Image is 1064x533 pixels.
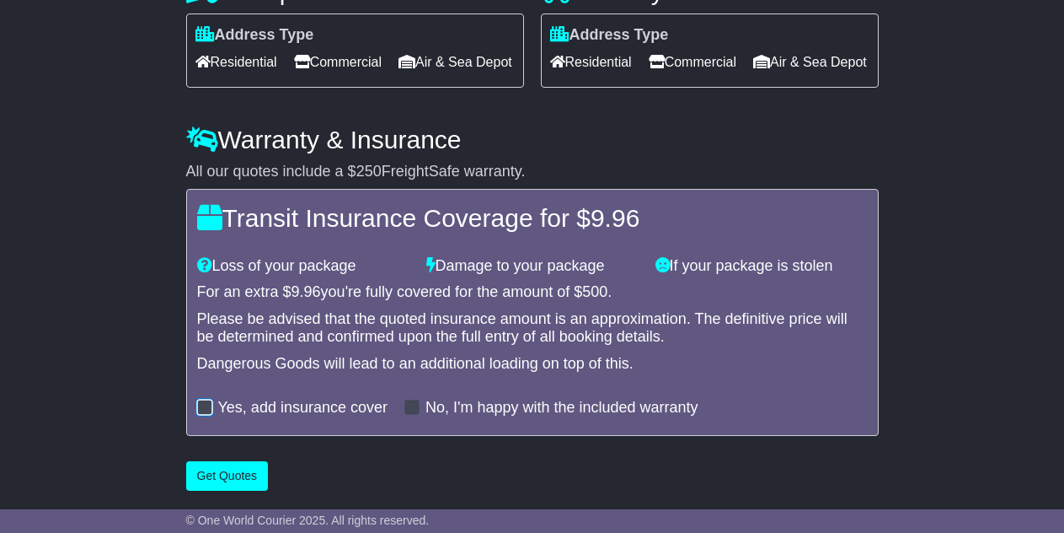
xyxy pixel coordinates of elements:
span: 500 [582,283,607,300]
label: No, I'm happy with the included warranty [425,399,698,417]
div: Damage to your package [418,257,647,276]
span: Air & Sea Depot [398,49,512,75]
span: 250 [356,163,382,180]
label: Yes, add insurance cover [218,399,388,417]
span: © One World Courier 2025. All rights reserved. [186,514,430,527]
span: Residential [195,49,277,75]
div: Loss of your package [189,257,418,276]
span: Commercial [294,49,382,75]
div: Please be advised that the quoted insurance amount is an approximation. The definitive price will... [197,310,868,347]
span: 9.96 [291,283,321,300]
span: 9.96 [591,204,639,232]
label: Address Type [195,26,314,45]
div: All our quotes include a $ FreightSafe warranty. [186,163,879,181]
div: For an extra $ you're fully covered for the amount of $ . [197,283,868,302]
h4: Transit Insurance Coverage for $ [197,204,868,232]
div: Dangerous Goods will lead to an additional loading on top of this. [197,355,868,374]
div: If your package is stolen [647,257,876,276]
span: Residential [550,49,632,75]
span: Air & Sea Depot [753,49,867,75]
label: Address Type [550,26,669,45]
span: Commercial [649,49,736,75]
button: Get Quotes [186,461,269,491]
h4: Warranty & Insurance [186,126,879,153]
